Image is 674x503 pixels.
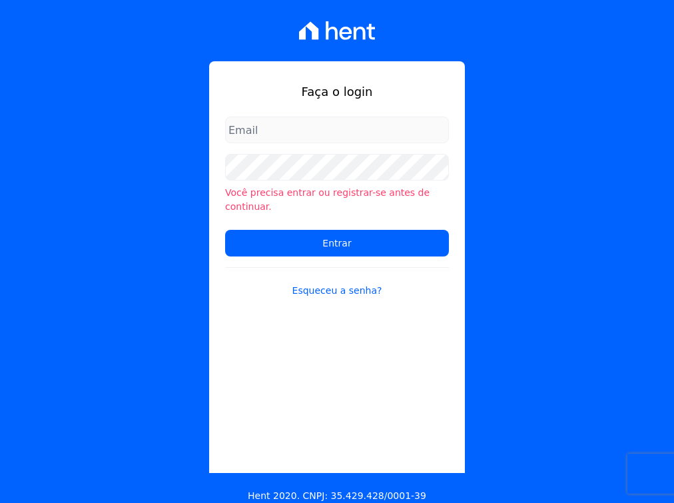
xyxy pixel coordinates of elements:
[225,186,449,214] li: Você precisa entrar ou registrar-se antes de continuar.
[225,83,449,101] h1: Faça o login
[225,267,449,298] a: Esqueceu a senha?
[225,230,449,256] input: Entrar
[225,117,449,143] input: Email
[248,489,426,503] p: Hent 2020. CNPJ: 35.429.428/0001-39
